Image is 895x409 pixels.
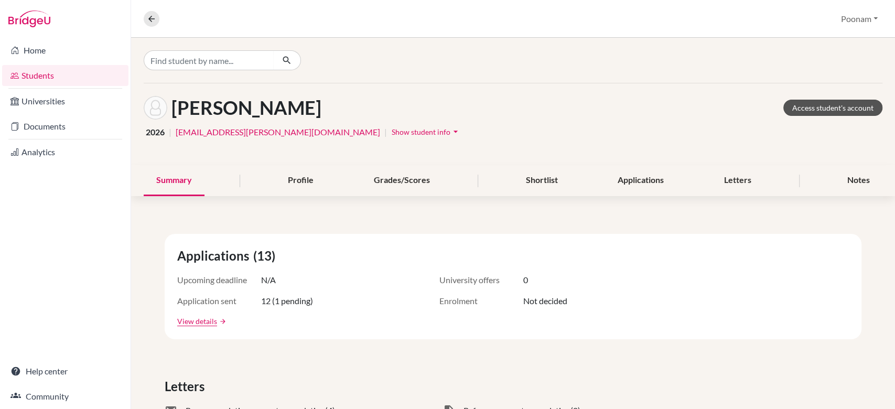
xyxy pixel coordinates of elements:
[176,126,380,138] a: [EMAIL_ADDRESS][PERSON_NAME][DOMAIN_NAME]
[169,126,171,138] span: |
[2,40,128,61] a: Home
[2,91,128,112] a: Universities
[261,274,276,286] span: N/A
[523,295,567,307] span: Not decided
[144,96,167,120] img: Rhianna Nambiar's avatar
[392,127,450,136] span: Show student info
[384,126,387,138] span: |
[605,165,676,196] div: Applications
[835,165,882,196] div: Notes
[261,295,313,307] span: 12 (1 pending)
[177,295,261,307] span: Application sent
[2,142,128,163] a: Analytics
[439,295,523,307] span: Enrolment
[171,96,321,119] h1: [PERSON_NAME]
[2,361,128,382] a: Help center
[836,9,882,29] button: Poonam
[253,246,279,265] span: (13)
[217,318,227,325] a: arrow_forward
[8,10,50,27] img: Bridge-U
[450,126,461,137] i: arrow_drop_down
[177,274,261,286] span: Upcoming deadline
[2,116,128,137] a: Documents
[177,316,217,327] a: View details
[783,100,882,116] a: Access student's account
[523,274,528,286] span: 0
[177,246,253,265] span: Applications
[439,274,523,286] span: University offers
[146,126,165,138] span: 2026
[391,124,461,140] button: Show student infoarrow_drop_down
[361,165,443,196] div: Grades/Scores
[144,50,274,70] input: Find student by name...
[2,386,128,407] a: Community
[513,165,570,196] div: Shortlist
[165,377,209,396] span: Letters
[144,165,204,196] div: Summary
[711,165,764,196] div: Letters
[275,165,326,196] div: Profile
[2,65,128,86] a: Students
